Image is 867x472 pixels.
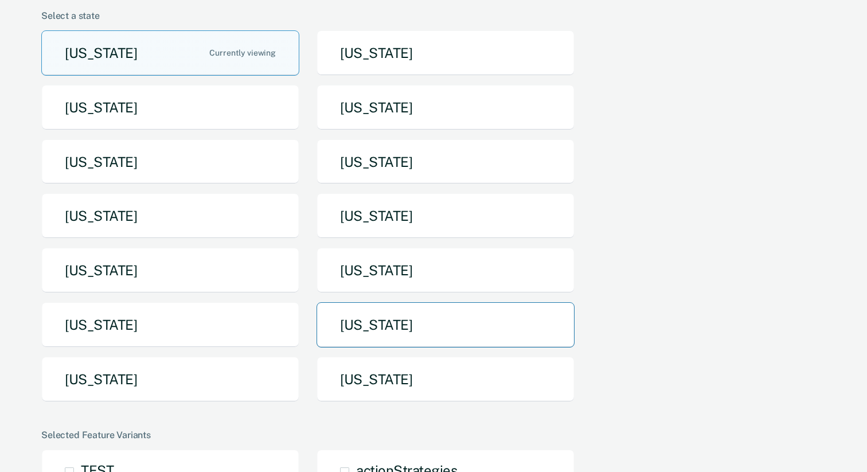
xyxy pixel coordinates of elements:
[41,248,299,293] button: [US_STATE]
[317,302,575,348] button: [US_STATE]
[41,357,299,402] button: [US_STATE]
[317,193,575,239] button: [US_STATE]
[41,430,821,440] div: Selected Feature Variants
[41,30,299,76] button: [US_STATE]
[41,139,299,185] button: [US_STATE]
[317,85,575,130] button: [US_STATE]
[317,139,575,185] button: [US_STATE]
[41,193,299,239] button: [US_STATE]
[317,248,575,293] button: [US_STATE]
[41,10,821,21] div: Select a state
[41,85,299,130] button: [US_STATE]
[317,30,575,76] button: [US_STATE]
[41,302,299,348] button: [US_STATE]
[317,357,575,402] button: [US_STATE]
